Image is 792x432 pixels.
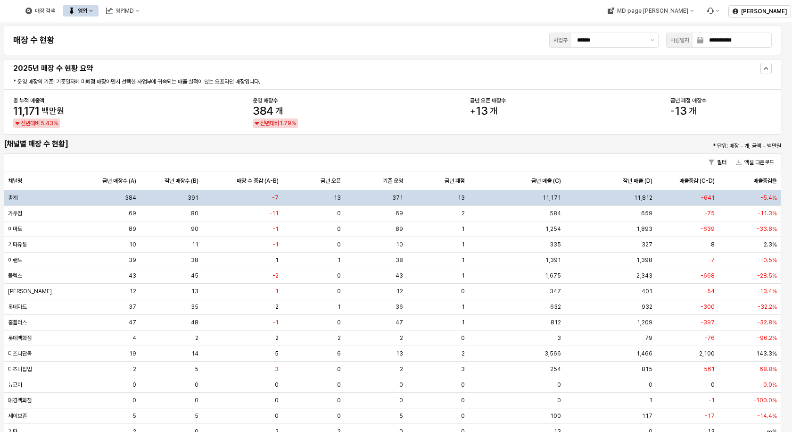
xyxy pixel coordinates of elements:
span: 1,675 [545,272,561,280]
div: 운영 매장수 [253,97,317,104]
span: 10 [396,241,403,248]
span: 롯데마트 [8,303,27,311]
span: -7 [708,256,715,264]
span: [PERSON_NAME] [8,288,52,295]
span: 48 [191,319,198,326]
span: -96.2% [757,334,777,342]
span: 14 [191,350,198,357]
span: 89 [129,225,136,233]
span: 327 [642,241,652,248]
span: 0 [461,381,465,389]
span: 117 [642,412,652,420]
span: 1 [462,256,465,264]
span: 13 [191,288,198,295]
span: -7 [272,194,279,202]
span: 12 [130,288,136,295]
span: 3 [461,365,465,373]
span: 0 [337,241,341,248]
h5: 2025년 매장 수 현황 요약 [13,64,580,73]
span: . [282,120,284,127]
span: 3 [557,334,561,342]
span: -0.5% [760,256,777,264]
span: 13개 [670,105,696,117]
span: 1,209 [637,319,652,326]
span: 개 [490,107,497,115]
span: 1,254 [545,225,561,233]
span: 584 [550,210,561,217]
span: + [470,107,475,115]
span: -641 [701,194,715,202]
span: 1,466 [636,350,652,357]
button: 영업 [63,5,99,17]
span: 47 [129,319,136,326]
span: 43 [46,120,53,127]
span: -639 [701,225,715,233]
button: 매장 검색 [20,5,61,17]
span: 1 [338,303,341,311]
span: 815 [642,365,652,373]
div: 영업MD [115,8,134,14]
span: 38 [396,256,403,264]
span: 13 [476,104,488,118]
div: 금년 오픈 매장수 [470,97,517,104]
span: 2,343 [636,272,652,280]
span: 금년 매장수 (A) [102,177,136,185]
span: 143.3% [756,350,777,357]
span: 36 [396,303,403,311]
span: 11 [192,241,198,248]
span: 이랜드 [8,256,22,264]
span: 0 [461,412,465,420]
div: MD page 이동 [602,5,699,17]
span: 0 [337,319,341,326]
span: 0 [557,381,561,389]
span: 백만원 [41,107,64,115]
span: -1 [272,241,279,248]
span: 384개 [253,105,283,117]
span: 1 [462,303,465,311]
span: down 1.79% negative trend [254,119,296,128]
span: -32.8% [757,319,777,326]
span: 5 [195,412,198,420]
span: 2 [275,303,279,311]
span: -76 [704,334,715,342]
div: 사업부 [553,35,568,45]
span: 디즈니팝업 [8,365,32,373]
span: 0 [461,397,465,404]
span: 2 [133,365,136,373]
button: [PERSON_NAME] [728,5,791,17]
span: -1 [272,225,279,233]
p: * 운영 매장의 기준: 기준일자에 미폐점 매장이면서 선택한 사업부에 귀속되는 매출 실적이 있는 오프라인 매장입니다. [13,77,516,86]
span: 1 [280,120,282,127]
span: 371 [392,194,403,202]
span: 254 [550,365,561,373]
span: 0 [649,381,652,389]
span: 35 [191,303,198,311]
span: 0 [399,397,403,404]
span: 이마트 [8,225,22,233]
button: Hide [760,63,772,74]
span: 0 [132,381,136,389]
span: 932 [642,303,652,311]
span: -33.8% [757,225,777,233]
span: 금년 매출 (C) [531,177,561,185]
span: 171 [24,104,40,118]
span: 0 [337,272,341,280]
span: 13 [396,350,403,357]
span: 812 [551,319,561,326]
span: 335 [550,241,561,248]
span: 전년대비 [21,119,40,128]
span: 90 [191,225,198,233]
span: 2 [195,334,198,342]
span: 45 [191,272,198,280]
span: -300 [701,303,715,311]
span: 0 [461,288,465,295]
span: 개 [689,107,696,115]
span: 1 [275,256,279,264]
span: 1 [338,256,341,264]
span: 1,893 [636,225,652,233]
span: 13개 [470,105,497,117]
span: -28.5% [757,272,777,280]
span: 0 [399,381,403,389]
span: 뉴코아 [8,381,22,389]
span: 47 [396,319,403,326]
